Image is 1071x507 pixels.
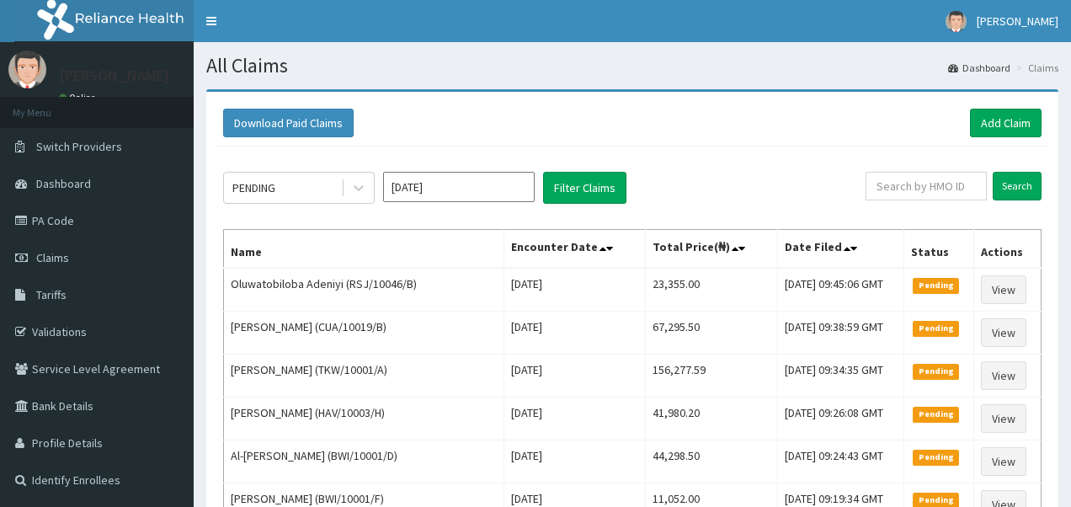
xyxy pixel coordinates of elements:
[913,364,959,379] span: Pending
[777,440,904,483] td: [DATE] 09:24:43 GMT
[981,275,1026,304] a: View
[232,179,275,196] div: PENDING
[977,13,1058,29] span: [PERSON_NAME]
[8,51,46,88] img: User Image
[646,355,777,398] td: 156,277.59
[223,109,354,137] button: Download Paid Claims
[59,92,99,104] a: Online
[777,355,904,398] td: [DATE] 09:34:35 GMT
[646,440,777,483] td: 44,298.50
[59,68,169,83] p: [PERSON_NAME]
[504,440,646,483] td: [DATE]
[224,230,504,269] th: Name
[970,109,1042,137] a: Add Claim
[504,355,646,398] td: [DATE]
[224,398,504,440] td: [PERSON_NAME] (HAV/10003/H)
[504,398,646,440] td: [DATE]
[36,287,67,302] span: Tariffs
[224,268,504,312] td: Oluwatobiloba Adeniyi (RSJ/10046/B)
[224,355,504,398] td: [PERSON_NAME] (TKW/10001/A)
[206,55,1058,77] h1: All Claims
[646,398,777,440] td: 41,980.20
[777,312,904,355] td: [DATE] 09:38:59 GMT
[504,268,646,312] td: [DATE]
[981,361,1026,390] a: View
[224,312,504,355] td: [PERSON_NAME] (CUA/10019/B)
[646,312,777,355] td: 67,295.50
[504,312,646,355] td: [DATE]
[777,268,904,312] td: [DATE] 09:45:06 GMT
[981,404,1026,433] a: View
[36,250,69,265] span: Claims
[504,230,646,269] th: Encounter Date
[948,61,1010,75] a: Dashboard
[913,278,959,293] span: Pending
[866,172,987,200] input: Search by HMO ID
[383,172,535,202] input: Select Month and Year
[974,230,1042,269] th: Actions
[913,321,959,336] span: Pending
[913,407,959,422] span: Pending
[36,139,122,154] span: Switch Providers
[36,176,91,191] span: Dashboard
[993,172,1042,200] input: Search
[913,450,959,465] span: Pending
[981,447,1026,476] a: View
[543,172,626,204] button: Filter Claims
[777,398,904,440] td: [DATE] 09:26:08 GMT
[646,230,777,269] th: Total Price(₦)
[646,268,777,312] td: 23,355.00
[1012,61,1058,75] li: Claims
[946,11,967,32] img: User Image
[981,318,1026,347] a: View
[224,440,504,483] td: Al-[PERSON_NAME] (BWI/10001/D)
[904,230,974,269] th: Status
[777,230,904,269] th: Date Filed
